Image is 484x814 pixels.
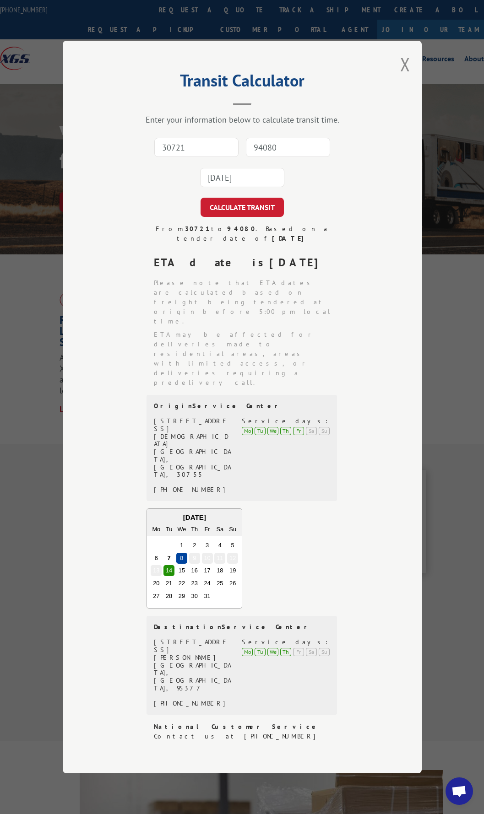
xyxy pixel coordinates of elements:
li: Please note that ETA dates are calculated based on freight being tendered at origin before 5:00 p... [154,278,338,326]
div: We [176,524,187,535]
div: Tu [255,427,266,435]
div: Su [319,648,330,656]
div: Choose Friday, October 3rd, 2025 [201,540,212,551]
div: [DATE] [147,512,242,523]
div: Choose Friday, October 17th, 2025 [201,565,212,576]
div: Choose Sunday, October 12th, 2025 [227,553,238,564]
div: [STREET_ADDRESS][PERSON_NAME] [154,638,231,661]
div: Mo [151,524,162,535]
div: Choose Saturday, October 11th, 2025 [214,553,225,564]
strong: [DATE] [269,255,326,270]
div: Th [280,427,291,435]
input: Dest. Zip [246,138,330,157]
div: Choose Wednesday, October 8th, 2025 [176,553,187,564]
div: Choose Friday, October 31st, 2025 [201,591,212,602]
div: ETA date is [154,254,338,271]
div: Choose Wednesday, October 29th, 2025 [176,591,187,602]
div: [PHONE_NUMBER] [154,486,231,494]
div: From to . Based on a tender date of [147,224,338,243]
div: Choose Wednesday, October 1st, 2025 [176,540,187,551]
strong: [DATE] [272,234,308,243]
div: Fr [201,524,212,535]
div: Choose Sunday, October 26th, 2025 [227,578,238,589]
div: Choose Monday, October 6th, 2025 [151,553,162,564]
div: month 2025-10 [150,539,239,603]
div: Choose Monday, October 27th, 2025 [151,591,162,602]
div: Th [280,648,291,656]
div: Choose Wednesday, October 15th, 2025 [176,565,187,576]
div: Choose Saturday, October 18th, 2025 [214,565,225,576]
div: Service days: [242,417,330,425]
div: Choose Tuesday, October 21st, 2025 [163,578,174,589]
div: Sa [306,427,317,435]
div: Su [319,427,330,435]
h2: Transit Calculator [109,74,376,92]
div: Open chat [446,777,473,805]
div: Sa [214,524,225,535]
div: Su [227,524,238,535]
div: We [267,427,278,435]
div: [GEOGRAPHIC_DATA], [GEOGRAPHIC_DATA], 30755 [154,448,231,479]
div: Choose Thursday, October 9th, 2025 [189,553,200,564]
div: [STREET_ADDRESS][DEMOGRAPHIC_DATA] [154,417,231,448]
div: Choose Wednesday, October 22nd, 2025 [176,578,187,589]
div: Choose Saturday, October 4th, 2025 [214,540,225,551]
strong: National Customer Service [154,722,319,731]
div: [PHONE_NUMBER] [154,700,231,707]
div: Choose Thursday, October 23rd, 2025 [189,578,200,589]
div: Service days: [242,638,330,646]
div: Destination Service Center [154,623,330,631]
strong: 94080 [227,225,256,233]
div: [GEOGRAPHIC_DATA], [GEOGRAPHIC_DATA], 95377 [154,662,231,692]
div: Sa [306,648,317,656]
div: We [267,648,278,656]
button: CALCULATE TRANSIT [201,198,284,217]
div: Choose Thursday, October 2nd, 2025 [189,540,200,551]
div: Choose Thursday, October 16th, 2025 [189,565,200,576]
div: Tu [255,648,266,656]
div: Choose Sunday, October 19th, 2025 [227,565,238,576]
div: Choose Tuesday, October 14th, 2025 [163,565,174,576]
div: Choose Monday, October 20th, 2025 [151,578,162,589]
button: Close modal [400,52,410,76]
div: Choose Sunday, October 5th, 2025 [227,540,238,551]
div: Choose Thursday, October 30th, 2025 [189,591,200,602]
li: ETA may be affected for deliveries made to residential areas, areas with limited access, or deliv... [154,330,338,388]
div: Fr [293,427,304,435]
div: Th [189,524,200,535]
div: Choose Monday, October 13th, 2025 [151,565,162,576]
div: Choose Saturday, October 25th, 2025 [214,578,225,589]
div: Choose Friday, October 24th, 2025 [201,578,212,589]
strong: 30721 [185,225,211,233]
div: Mo [242,427,253,435]
div: Contact us at [PHONE_NUMBER] [154,732,338,741]
input: Tender Date [200,168,284,187]
input: Origin Zip [154,138,239,157]
div: Choose Tuesday, October 28th, 2025 [163,591,174,602]
div: Choose Tuesday, October 7th, 2025 [163,553,174,564]
div: Fr [293,648,304,656]
div: Mo [242,648,253,656]
div: Choose Friday, October 10th, 2025 [201,553,212,564]
div: Tu [163,524,174,535]
div: Enter your information below to calculate transit time. [109,114,376,125]
div: Origin Service Center [154,402,330,410]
